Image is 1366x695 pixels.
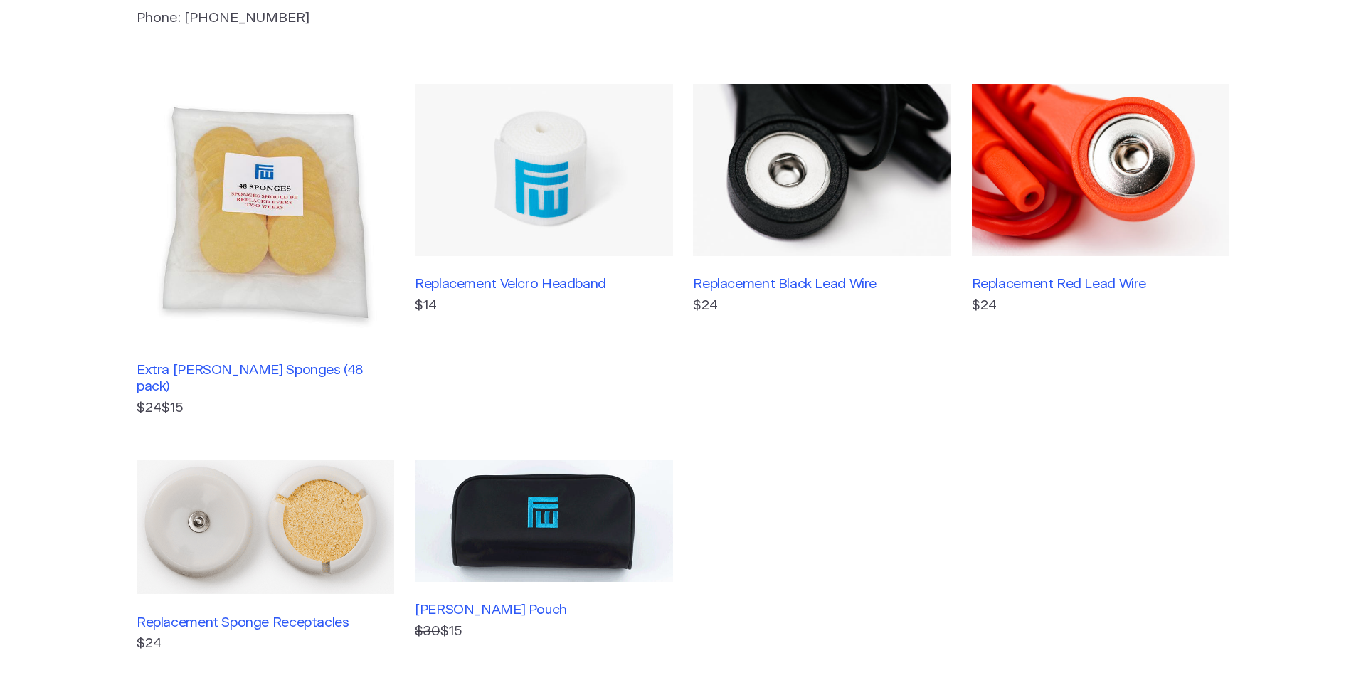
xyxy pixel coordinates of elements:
p: $24 [693,296,951,317]
a: Replacement Sponge Receptacles$24 [137,460,394,654]
h3: [PERSON_NAME] Pouch [415,602,672,618]
p: Phone: [PHONE_NUMBER] [137,9,766,29]
a: Replacement Red Lead Wire$24 [972,84,1229,418]
img: Replacement Red Lead Wire [972,84,1229,256]
h3: Replacement Black Lead Wire [693,276,951,292]
p: $14 [415,296,672,317]
a: Extra [PERSON_NAME] Sponges (48 pack) $24$15 [137,84,394,418]
s: $24 [137,401,162,415]
h3: Replacement Velcro Headband [415,276,672,292]
a: [PERSON_NAME] Pouch $30$15 [415,460,672,654]
img: Replacement Velcro Headband [415,84,672,256]
p: $15 [415,622,672,642]
img: Extra Fisher Wallace Sponges (48 pack) [137,84,394,341]
p: $15 [137,398,394,419]
s: $30 [415,625,440,638]
p: $24 [137,634,394,654]
a: Replacement Black Lead Wire$24 [693,84,951,418]
a: Replacement Velcro Headband$14 [415,84,672,418]
h3: Extra [PERSON_NAME] Sponges (48 pack) [137,362,394,395]
img: Replacement Sponge Receptacles [137,460,394,594]
h3: Replacement Sponge Receptacles [137,615,394,631]
img: Fisher Wallace Pouch [415,460,672,582]
img: Replacement Black Lead Wire [693,84,951,256]
p: $24 [972,296,1229,317]
h3: Replacement Red Lead Wire [972,276,1229,292]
